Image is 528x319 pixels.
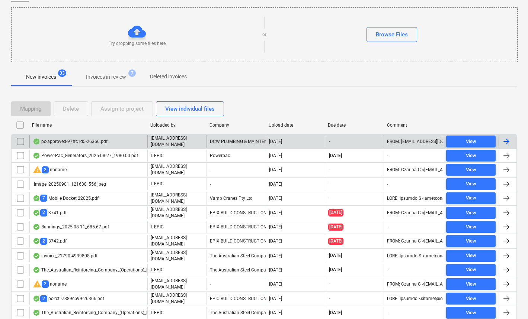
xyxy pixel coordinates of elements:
span: 33 [58,69,66,77]
button: View [446,192,496,204]
div: OCR finished [33,267,40,273]
div: - [207,178,266,190]
div: View [466,137,476,146]
div: Uploaded by [150,123,204,128]
div: - [387,267,388,273]
p: or [262,32,266,38]
div: OCR finished [33,210,40,216]
button: View [446,150,496,162]
div: DCW PLUMBING & MAINTENANCE PTY LTD [207,135,266,148]
div: EPIC BUILD CONSTRUCTION GROUP [207,292,266,305]
p: I. EPIC [151,224,164,230]
button: View [446,207,496,219]
div: 3742.pdf [33,238,67,245]
p: [EMAIL_ADDRESS][DOMAIN_NAME] [151,206,204,219]
span: [DATE] [328,253,343,259]
p: I. EPIC [151,153,164,159]
button: View [446,178,496,190]
div: The_Australian_Reinforcing_Company_(Operations)_Pty_Ltd_2025-08-21_3330.80.pdf [33,267,212,273]
p: Invoices in review [86,73,126,81]
div: noname [33,280,67,289]
div: EPIX BUILD CONSTRUCTION GROUP PTY LTD [207,206,266,219]
div: View individual files [165,104,215,114]
div: 3741.pdf [33,209,67,216]
div: View [466,280,476,289]
div: Company [209,123,263,128]
div: View [466,223,476,231]
div: [DATE] [269,281,282,287]
div: View [466,237,476,245]
div: Bunnings_2025-08-11_685.67.pdf [33,224,109,230]
span: 2 [40,238,47,245]
div: [DATE] [269,139,282,144]
p: New invoices [26,73,56,81]
button: View [446,221,496,233]
div: View [466,194,476,202]
span: - [328,195,331,201]
div: OCR finished [33,238,40,244]
div: - [387,224,388,230]
div: - [387,182,388,187]
span: - [328,281,331,287]
button: View [446,136,496,147]
div: View [466,294,476,303]
span: - [328,139,331,145]
div: EPIX BUILD CONSTRUCTION GROUP PTY LTD [207,221,266,233]
button: View [446,307,496,319]
div: [DATE] [269,296,282,301]
div: OCR finished [33,139,40,144]
div: EPIX BUILD CONSTRUCTION GROUP PTY LTD [207,235,266,247]
button: View [446,264,496,276]
button: View [446,164,496,176]
p: [EMAIL_ADDRESS][DOMAIN_NAME] [151,135,204,148]
div: View [466,309,476,317]
span: 2 [40,295,47,302]
div: View [466,209,476,217]
div: OCR finished [33,253,40,259]
div: [DATE] [269,167,282,172]
button: View [446,235,496,247]
div: View [466,266,476,274]
p: [EMAIL_ADDRESS][DOMAIN_NAME] [151,163,204,176]
div: [DATE] [269,196,282,201]
span: [DATE] [328,310,343,316]
div: OCR finished [33,224,40,230]
span: 7 [40,195,47,202]
div: [DATE] [269,253,282,258]
span: warning [33,165,42,174]
button: Browse Files [367,27,417,42]
div: invoice_21790-4939808.pdf [33,253,97,259]
span: - [328,167,331,173]
div: OCR finished [33,296,40,302]
span: 2 [42,280,49,287]
div: Power-Pac_Generators_2025-08-27_1980.00.pdf [33,153,138,159]
div: Comment [387,123,440,128]
div: [DATE] [269,224,282,230]
div: The Australian Steel Company (Operations) Pty Ltd [207,307,266,319]
div: Image_20250901_121638_556.jpeg [33,182,106,187]
div: [DATE] [269,182,282,187]
div: Powerpac [207,150,266,162]
span: - [328,296,331,302]
div: [DATE] [269,210,282,215]
span: [DATE] [328,153,343,159]
p: [EMAIL_ADDRESS][DOMAIN_NAME] [151,235,204,247]
div: [DATE] [269,153,282,158]
div: View [466,251,476,260]
span: - [328,181,331,187]
div: Due date [328,123,381,128]
div: Vamp Cranes Pty Ltd [207,192,266,205]
div: The Australian Steel Company (Operations) Pty Ltd [207,264,266,276]
div: pc-approved-97ffc1d5-26366.pdf [33,139,108,144]
div: Mobile Docket 22025.pdf [33,195,99,202]
div: [DATE] [269,310,282,315]
div: View [466,166,476,174]
div: The Australian Steel Company (Operations) Pty Ltd [207,250,266,262]
p: [EMAIL_ADDRESS][DOMAIN_NAME] [151,292,204,305]
div: Try dropping some files hereorBrowse Files [11,7,518,62]
div: - [207,163,266,176]
div: View [466,180,476,188]
p: [EMAIL_ADDRESS][DOMAIN_NAME] [151,278,204,290]
div: - [207,278,266,290]
div: The_Australian_Reinforcing_Company_(Operations)_Pty_Ltd_2025-08-01_793.94.pdf [33,310,210,316]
